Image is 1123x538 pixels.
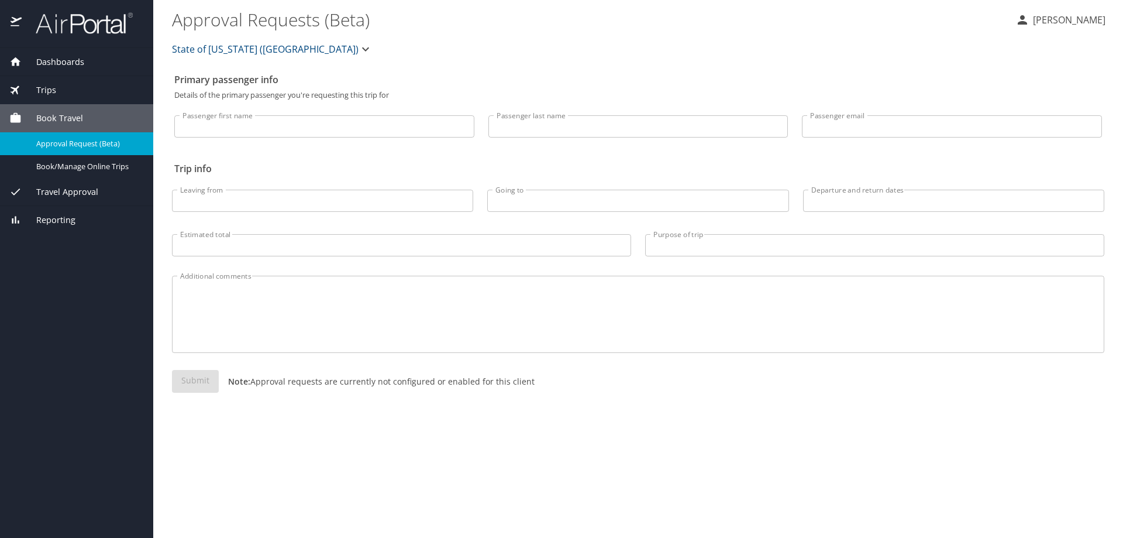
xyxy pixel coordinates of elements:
[219,375,535,388] p: Approval requests are currently not configured or enabled for this client
[167,37,377,61] button: State of [US_STATE] ([GEOGRAPHIC_DATA])
[1011,9,1110,30] button: [PERSON_NAME]
[172,41,359,57] span: State of [US_STATE] ([GEOGRAPHIC_DATA])
[1029,13,1105,27] p: [PERSON_NAME]
[22,84,56,97] span: Trips
[22,186,98,198] span: Travel Approval
[174,70,1102,89] h2: Primary passenger info
[174,91,1102,99] p: Details of the primary passenger you're requesting this trip for
[11,12,23,35] img: icon-airportal.png
[22,56,84,68] span: Dashboards
[36,138,139,149] span: Approval Request (Beta)
[22,214,75,227] span: Reporting
[174,159,1102,178] h2: Trip info
[23,12,133,35] img: airportal-logo.png
[228,376,250,387] strong: Note:
[22,112,83,125] span: Book Travel
[36,161,139,172] span: Book/Manage Online Trips
[172,1,1006,37] h1: Approval Requests (Beta)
